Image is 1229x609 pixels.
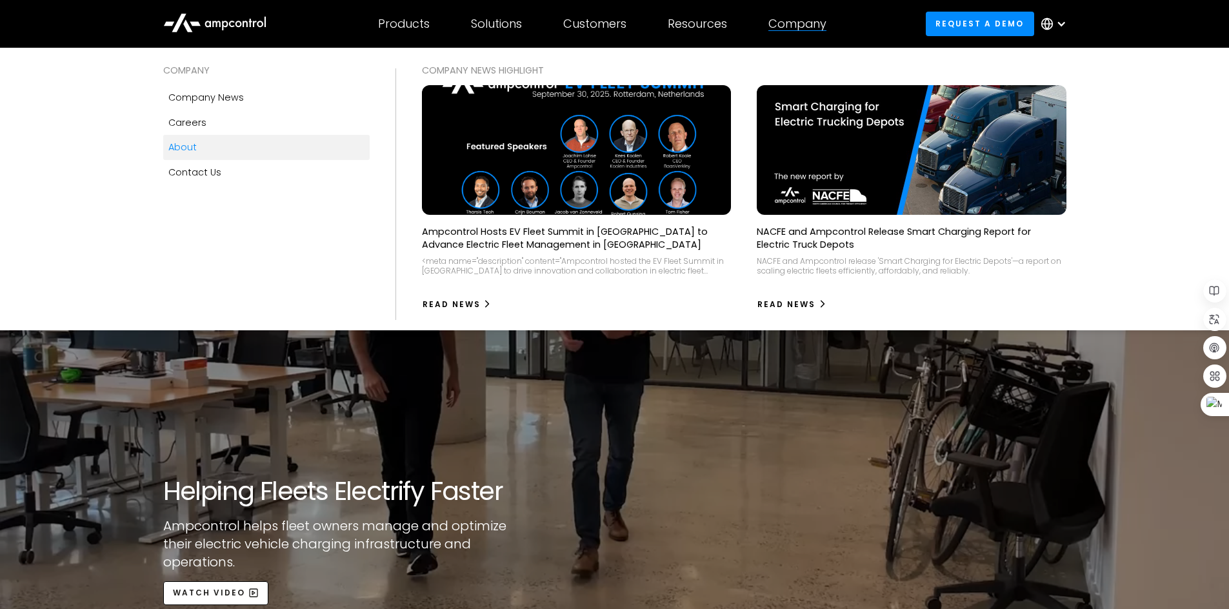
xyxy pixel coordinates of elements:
[471,17,522,31] div: Solutions
[168,165,221,179] div: Contact Us
[757,294,827,315] a: Read News
[163,110,370,135] a: Careers
[163,135,370,159] a: About
[423,299,481,310] div: Read News
[926,12,1034,35] a: Request a demo
[168,115,206,130] div: Careers
[563,17,626,31] div: Customers
[668,17,727,31] div: Resources
[378,17,430,31] div: Products
[168,90,244,105] div: Company news
[168,140,197,154] div: About
[757,256,1066,276] div: NACFE and Ampcontrol release 'Smart Charging for Electric Depots'—a report on scaling electric fl...
[422,63,1066,77] div: COMPANY NEWS Highlight
[757,225,1066,251] p: NACFE and Ampcontrol Release Smart Charging Report for Electric Truck Depots
[163,63,370,77] div: COMPANY
[163,85,370,110] a: Company news
[422,294,492,315] a: Read News
[422,225,732,251] p: Ampcontrol Hosts EV Fleet Summit in [GEOGRAPHIC_DATA] to Advance Electric Fleet Management in [GE...
[768,17,826,31] div: Company
[757,299,815,310] div: Read News
[422,256,732,276] div: <meta name="description" content="Ampcontrol hosted the EV Fleet Summit in [GEOGRAPHIC_DATA] to d...
[163,160,370,185] a: Contact Us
